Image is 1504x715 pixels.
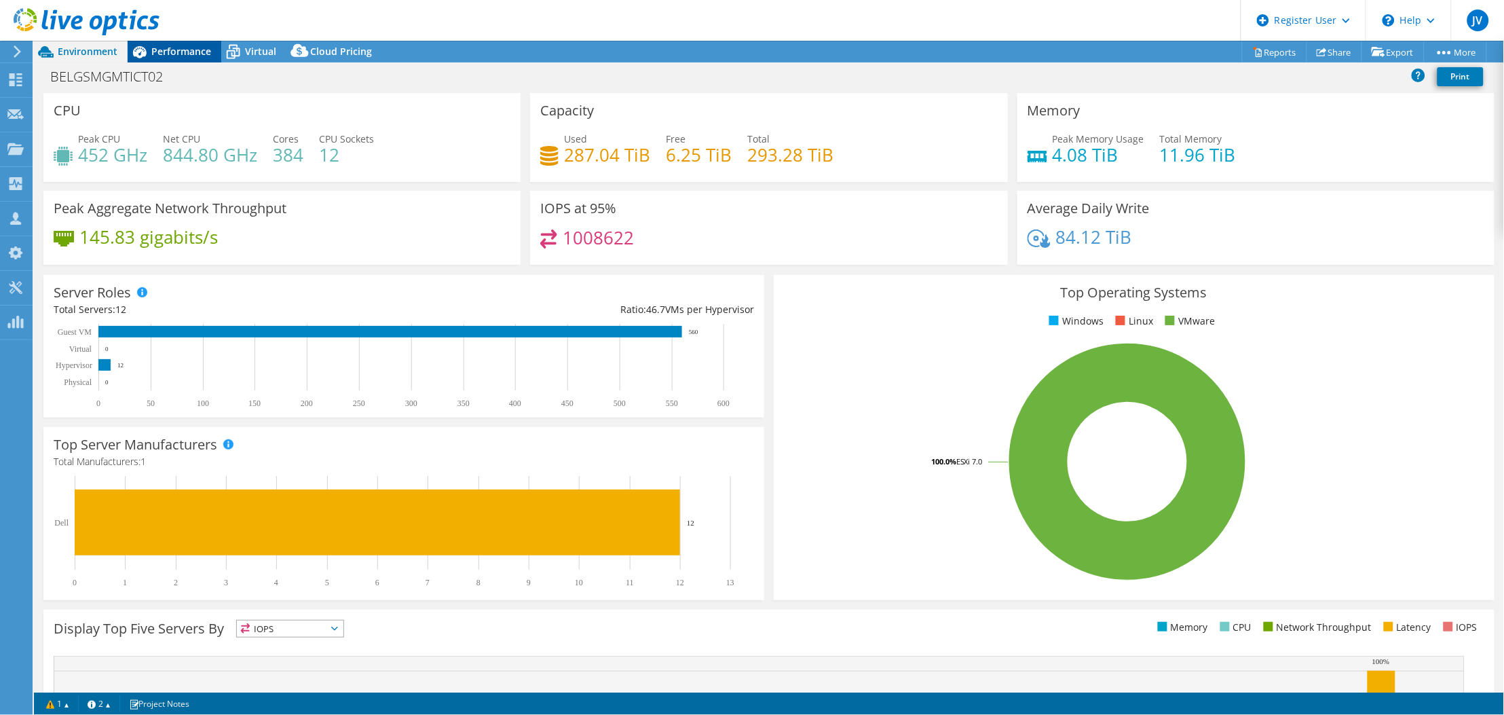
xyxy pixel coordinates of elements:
li: Network Throughput [1260,620,1372,635]
span: Cloud Pricing [310,45,372,58]
text: 8 [476,578,481,587]
text: 600 [717,399,730,408]
text: 9 [527,578,531,587]
text: Hypervisor [56,361,92,370]
text: 50 [147,399,155,408]
text: 10 [575,578,583,587]
span: Free [666,132,685,145]
h3: CPU [54,103,81,118]
text: Dell [54,518,69,528]
text: 0 [105,346,109,352]
span: Cores [273,132,299,145]
span: Net CPU [163,132,200,145]
text: 0 [73,578,77,587]
h4: 12 [319,147,374,162]
text: 560 [689,329,698,335]
text: 100 [197,399,209,408]
text: 100% [1372,657,1390,665]
span: Peak CPU [78,132,120,145]
svg: \n [1383,14,1395,26]
h3: Peak Aggregate Network Throughput [54,201,286,216]
text: 13 [726,578,734,587]
h4: 293.28 TiB [747,147,833,162]
h4: 287.04 TiB [564,147,650,162]
h4: 145.83 gigabits/s [79,230,218,244]
li: Latency [1380,620,1431,635]
div: Total Servers: [54,302,404,317]
text: 0 [96,399,100,408]
text: 5 [325,578,329,587]
tspan: ESXi 7.0 [956,456,983,466]
li: IOPS [1440,620,1478,635]
text: 7 [426,578,430,587]
text: 450 [561,399,574,408]
text: 500 [614,399,626,408]
text: 350 [457,399,470,408]
text: 12 [687,519,694,527]
text: 250 [353,399,365,408]
div: Ratio: VMs per Hypervisor [404,302,754,317]
span: 12 [115,303,126,316]
text: 1 [123,578,127,587]
h3: Top Operating Systems [784,285,1484,300]
text: 150 [248,399,261,408]
span: IOPS [237,621,343,637]
text: Virtual [69,344,92,354]
li: Linux [1112,314,1153,329]
h4: 4.08 TiB [1053,147,1144,162]
text: 6 [375,578,379,587]
h4: 844.80 GHz [163,147,257,162]
h3: Average Daily Write [1028,201,1150,216]
text: 3 [224,578,228,587]
span: JV [1467,10,1489,31]
text: 11 [626,578,634,587]
text: Guest VM [58,327,92,337]
span: Used [564,132,587,145]
h4: 11.96 TiB [1160,147,1236,162]
h3: Memory [1028,103,1080,118]
text: 0 [105,379,109,386]
h3: Server Roles [54,285,131,300]
a: Export [1361,41,1425,62]
a: 2 [78,695,120,712]
li: Memory [1154,620,1208,635]
h4: 1008622 [563,230,634,245]
h4: Total Manufacturers: [54,454,754,469]
a: Reports [1242,41,1307,62]
tspan: 100.0% [931,456,956,466]
a: 1 [37,695,79,712]
span: Virtual [245,45,276,58]
text: 300 [405,399,417,408]
a: Share [1306,41,1362,62]
h1: BELGSMGMTICT02 [44,69,184,84]
h3: Top Server Manufacturers [54,437,217,452]
h3: IOPS at 95% [540,201,616,216]
span: Total [747,132,770,145]
h4: 452 GHz [78,147,147,162]
a: More [1424,41,1487,62]
text: Physical [64,378,92,387]
text: 400 [509,399,521,408]
h3: Capacity [540,103,594,118]
span: Total Memory [1160,132,1222,145]
li: Windows [1046,314,1104,329]
h4: 384 [273,147,303,162]
li: VMware [1162,314,1215,329]
span: Peak Memory Usage [1053,132,1144,145]
li: CPU [1217,620,1252,635]
text: 550 [666,399,678,408]
h4: 6.25 TiB [666,147,732,162]
a: Project Notes [119,695,199,712]
h4: 84.12 TiB [1056,230,1132,244]
span: 1 [140,455,146,468]
text: 2 [174,578,178,587]
span: Environment [58,45,117,58]
text: 12 [676,578,684,587]
text: 200 [301,399,313,408]
a: Print [1437,67,1484,86]
span: Performance [151,45,211,58]
span: 46.7 [646,303,665,316]
text: 12 [117,362,124,369]
span: CPU Sockets [319,132,374,145]
text: 4 [274,578,278,587]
